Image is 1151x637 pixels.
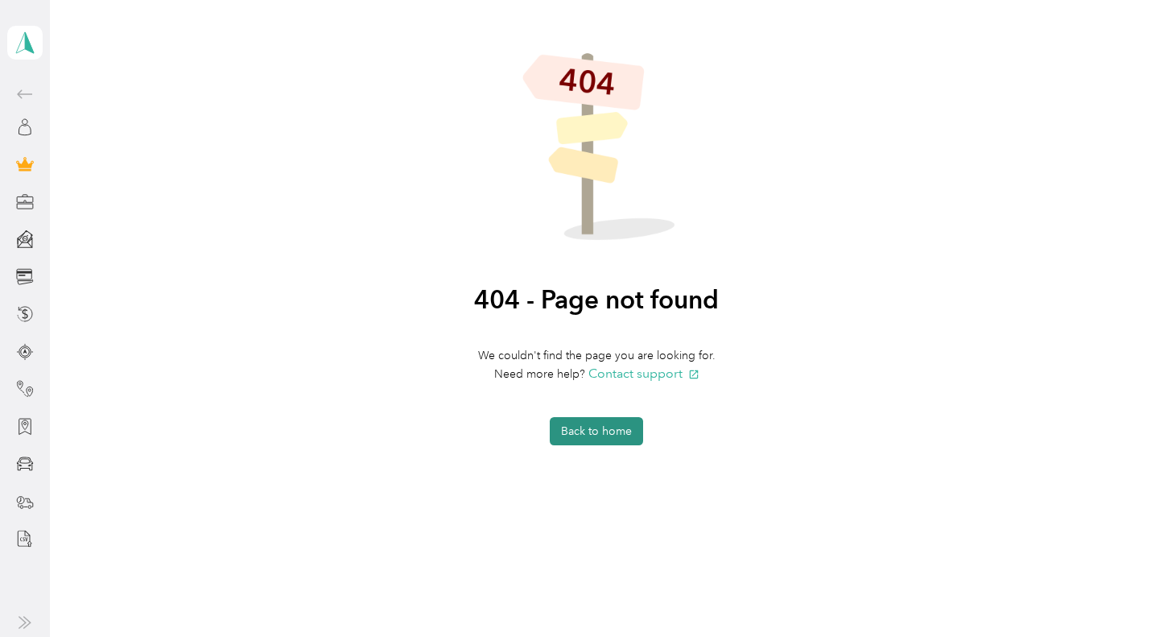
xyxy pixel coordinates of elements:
[588,364,699,384] button: Contact support
[478,347,716,364] h4: We couldn't find the page you are looking for.
[474,285,719,313] h1: 404 - Page not found
[478,364,716,384] h4: Need more help?
[1061,547,1151,637] iframe: Everlance-gr Chat Button Frame
[550,417,643,445] button: Back to home
[518,48,675,243] img: Not found illustration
